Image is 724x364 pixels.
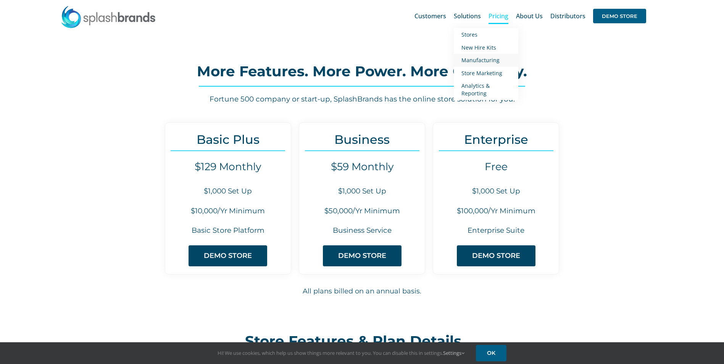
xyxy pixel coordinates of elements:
[476,345,506,361] a: OK
[454,67,518,80] a: Store Marketing
[454,13,481,19] span: Solutions
[443,350,464,356] a: Settings
[338,252,386,260] span: DEMO STORE
[165,225,291,236] h6: Basic Store Platform
[204,252,252,260] span: DEMO STORE
[433,225,559,236] h6: Enterprise Suite
[461,56,500,64] span: Manufacturing
[461,31,477,38] span: Stores
[550,4,585,28] a: Distributors
[299,161,425,173] h4: $59 Monthly
[95,94,629,105] h6: Fortune 500 company or start-up, SplashBrands has the online store solution for you.
[454,28,518,41] a: Stores
[299,132,425,147] h3: Business
[472,252,520,260] span: DEMO STORE
[414,4,446,28] a: Customers
[461,82,490,97] span: Analytics & Reporting
[165,186,291,196] h6: $1,000 Set Up
[433,132,559,147] h3: Enterprise
[593,9,646,23] span: DEMO STORE
[414,4,646,28] nav: Main Menu
[550,13,585,19] span: Distributors
[61,5,156,28] img: SplashBrands.com Logo
[165,206,291,216] h6: $10,000/Yr Minimum
[461,69,502,77] span: Store Marketing
[454,41,518,54] a: New Hire Kits
[433,186,559,196] h6: $1,000 Set Up
[454,79,518,100] a: Analytics & Reporting
[299,225,425,236] h6: Business Service
[165,161,291,173] h4: $129 Monthly
[433,161,559,173] h4: Free
[461,44,496,51] span: New Hire Kits
[299,186,425,196] h6: $1,000 Set Up
[165,132,291,147] h3: Basic Plus
[593,4,646,28] a: DEMO STORE
[189,245,267,266] a: DEMO STORE
[299,206,425,216] h6: $50,000/Yr Minimum
[414,13,446,19] span: Customers
[95,286,629,296] h6: All plans billed on an annual basis.
[457,245,535,266] a: DEMO STORE
[323,245,402,266] a: DEMO STORE
[218,350,464,356] span: Hi! We use cookies, which help us show things more relevant to you. You can disable this in setti...
[516,13,543,19] span: About Us
[433,206,559,216] h6: $100,000/Yr Minimum
[489,13,508,19] span: Pricing
[95,64,629,79] h2: More Features. More Power. More Creativity.
[489,4,508,28] a: Pricing
[245,333,479,349] h2: Store Features & Plan Details
[454,54,518,67] a: Manufacturing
